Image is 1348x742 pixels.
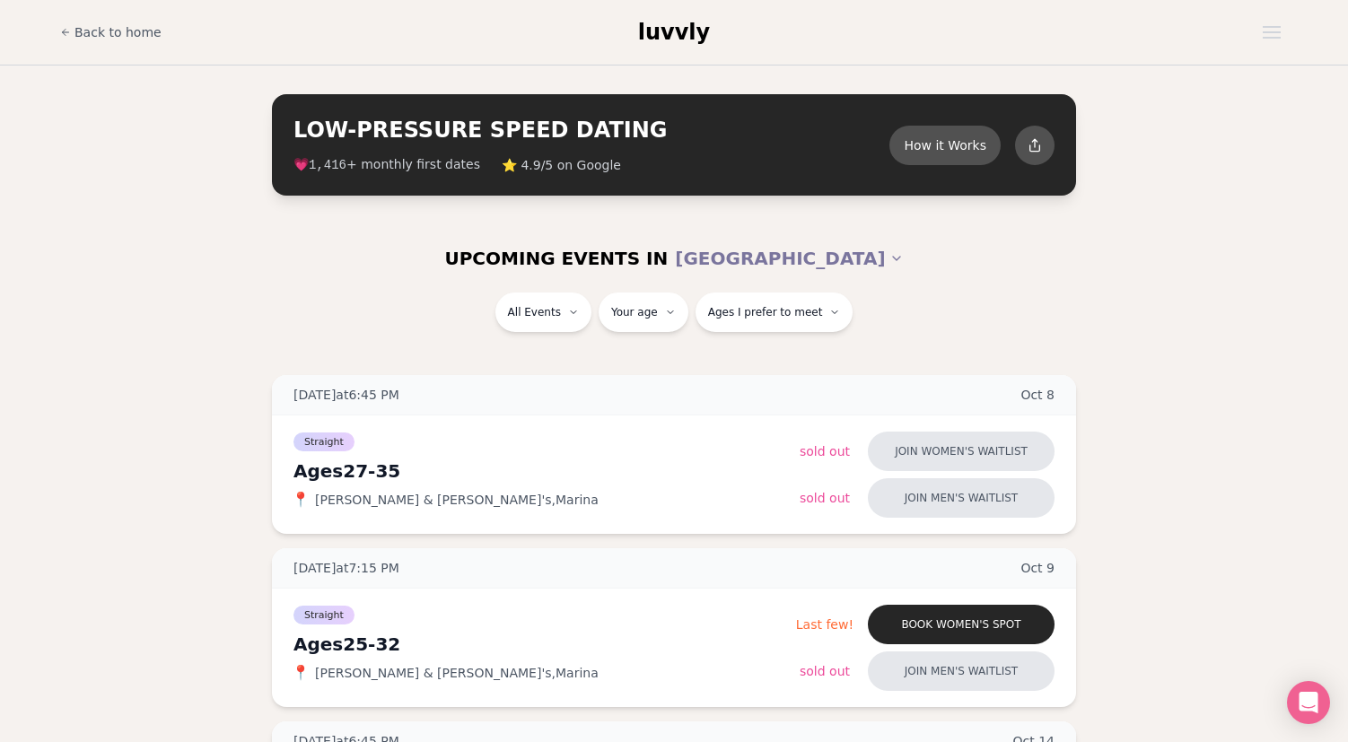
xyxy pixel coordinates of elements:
a: Back to home [60,14,162,50]
div: Open Intercom Messenger [1287,681,1330,724]
span: 📍 [293,666,308,680]
h2: LOW-PRESSURE SPEED DATING [293,116,889,144]
span: [PERSON_NAME] & [PERSON_NAME]'s , Marina [315,664,599,682]
span: [DATE] at 7:15 PM [293,559,399,577]
span: [DATE] at 6:45 PM [293,386,399,404]
button: Join men's waitlist [868,651,1055,691]
span: Straight [293,606,355,624]
a: luvvly [638,18,710,47]
span: UPCOMING EVENTS IN [444,246,668,271]
span: Sold Out [800,444,850,458]
button: Book women's spot [868,605,1055,644]
button: [GEOGRAPHIC_DATA] [675,239,903,278]
span: Sold Out [800,491,850,505]
span: Sold Out [800,664,850,678]
span: Last few! [796,617,853,632]
button: Open menu [1256,19,1288,46]
span: All Events [508,305,561,319]
span: Straight [293,432,355,451]
button: How it Works [889,126,1001,165]
span: Oct 9 [1020,559,1055,577]
span: Ages I prefer to meet [708,305,823,319]
span: 📍 [293,493,308,507]
span: luvvly [638,20,710,45]
span: 💗 + monthly first dates [293,155,480,174]
div: Ages 25-32 [293,632,796,657]
button: Join women's waitlist [868,432,1055,471]
span: 1,416 [309,158,346,172]
span: [PERSON_NAME] & [PERSON_NAME]'s , Marina [315,491,599,509]
span: Oct 8 [1020,386,1055,404]
button: Join men's waitlist [868,478,1055,518]
button: All Events [495,292,591,332]
button: Ages I prefer to meet [696,292,853,332]
span: Back to home [74,23,162,41]
div: Ages 27-35 [293,458,800,484]
span: ⭐ 4.9/5 on Google [502,156,621,174]
span: Your age [611,305,658,319]
button: Your age [599,292,688,332]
